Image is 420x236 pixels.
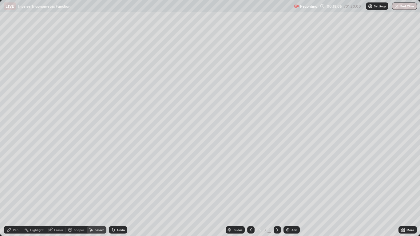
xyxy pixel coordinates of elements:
[406,228,414,231] div: More
[257,228,263,232] div: 5
[74,228,84,231] div: Shapes
[374,5,386,8] p: Settings
[6,4,14,9] p: LIVE
[392,2,417,10] button: End Class
[117,228,125,231] div: Undo
[18,4,70,9] p: Inverse Trigonometric Function
[294,4,299,9] img: recording.375f2c34.svg
[264,228,266,232] div: /
[300,4,317,9] p: Recording
[95,228,104,231] div: Select
[267,227,271,233] div: 5
[291,228,297,231] div: Add
[285,227,290,232] img: add-slide-button
[30,228,44,231] div: Highlight
[394,4,399,9] img: end-class-cross
[234,228,242,231] div: Slides
[13,228,18,231] div: Pen
[54,228,63,231] div: Eraser
[368,4,373,9] img: class-settings-icons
